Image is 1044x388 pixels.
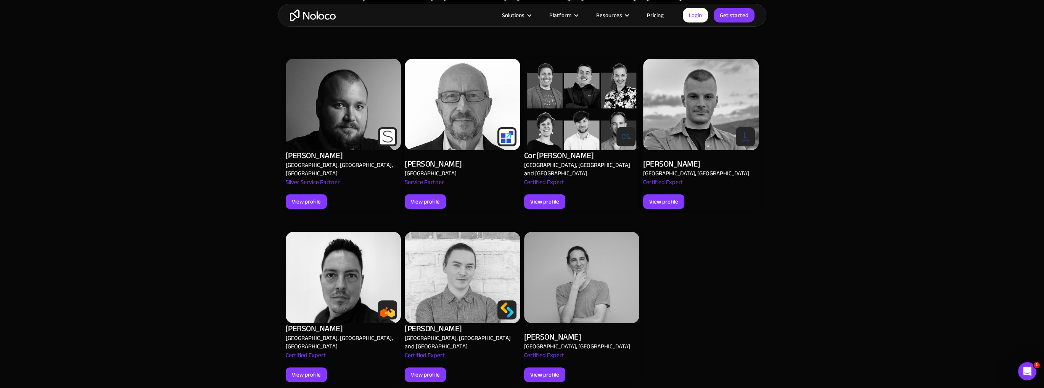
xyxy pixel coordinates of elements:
div: Certified Expert [524,178,564,194]
div: Platform [540,10,587,20]
a: Alex Vyshnevskiy - Noloco app builder Expert[PERSON_NAME][GEOGRAPHIC_DATA], [GEOGRAPHIC_DATA]Cert... [643,49,759,218]
span: 1 [1034,362,1040,368]
div: [PERSON_NAME] [286,323,343,334]
div: View profile [411,197,440,207]
div: Platform [549,10,571,20]
div: [GEOGRAPHIC_DATA], [GEOGRAPHIC_DATA], [GEOGRAPHIC_DATA] [286,161,397,178]
div: [PERSON_NAME] [405,159,462,169]
div: Certified Expert [286,351,326,367]
div: View profile [292,197,321,207]
a: Get started [714,8,754,22]
div: [PERSON_NAME] [524,332,581,342]
div: [GEOGRAPHIC_DATA] [405,169,457,178]
div: Certified Expert [524,351,564,367]
div: Service Partner [405,178,444,194]
div: View profile [649,197,678,207]
div: [GEOGRAPHIC_DATA], [GEOGRAPHIC_DATA] [524,342,630,351]
div: [GEOGRAPHIC_DATA], [GEOGRAPHIC_DATA] and [GEOGRAPHIC_DATA] [405,334,516,351]
div: [GEOGRAPHIC_DATA], [GEOGRAPHIC_DATA] [643,169,749,178]
a: home [290,10,336,21]
img: Alex Vyshnevskiy - Noloco app builder Expert [286,59,401,150]
div: [GEOGRAPHIC_DATA], [GEOGRAPHIC_DATA] and [GEOGRAPHIC_DATA] [524,161,636,178]
div: View profile [530,197,559,207]
div: [GEOGRAPHIC_DATA], [GEOGRAPHIC_DATA], [GEOGRAPHIC_DATA] [286,334,397,351]
a: Pricing [637,10,673,20]
img: Alex Vyshnevskiy - Noloco app builder Expert [405,232,520,323]
div: Cor [PERSON_NAME] [524,150,594,161]
a: Alex Vyshnevskiy - Noloco app builder ExpertCor [PERSON_NAME][GEOGRAPHIC_DATA], [GEOGRAPHIC_DATA]... [524,49,640,218]
img: Alex Vyshnevskiy - Noloco app builder Expert [286,232,401,323]
div: View profile [530,370,559,380]
div: [PERSON_NAME] [286,150,343,161]
div: Silver Service Partner [286,178,340,194]
div: [PERSON_NAME] [405,323,462,334]
img: Alex Vyshnevskiy - Noloco app builder Expert [643,59,759,150]
div: Resources [587,10,637,20]
div: Solutions [492,10,540,20]
img: Alex Vyshnevskiy - Noloco app builder Expert [524,232,640,323]
div: View profile [411,370,440,380]
div: Solutions [502,10,524,20]
a: Alex Vyshnevskiy - Noloco app builder Expert[PERSON_NAME][GEOGRAPHIC_DATA], [GEOGRAPHIC_DATA], [G... [286,49,401,218]
img: Alex Vyshnevskiy - Noloco app builder Expert [405,59,520,150]
img: Alex Vyshnevskiy - Noloco app builder Expert [524,59,640,150]
div: Certified Expert [405,351,445,367]
a: Login [683,8,708,22]
div: View profile [292,370,321,380]
div: Certified Expert [643,178,683,194]
div: Resources [596,10,622,20]
iframe: Intercom live chat [1018,362,1036,380]
div: [PERSON_NAME] [643,159,700,169]
a: Alex Vyshnevskiy - Noloco app builder Expert[PERSON_NAME][GEOGRAPHIC_DATA]Service PartnerView pro... [405,49,520,218]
